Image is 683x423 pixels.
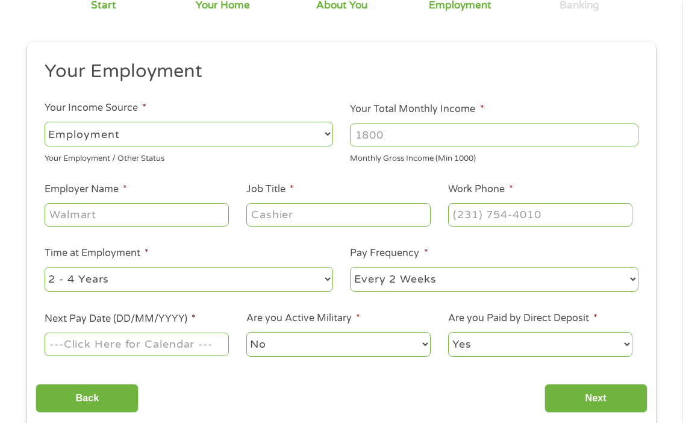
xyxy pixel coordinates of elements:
[45,247,149,260] label: Time at Employment
[45,102,146,114] label: Your Income Source
[448,312,597,325] label: Are you Paid by Direct Deposit
[45,149,333,165] div: Your Employment / Other Status
[246,312,360,325] label: Are you Active Military
[350,247,428,260] label: Pay Frequency
[350,149,638,165] div: Monthly Gross Income (Min 1000)
[45,203,229,226] input: Walmart
[350,103,484,116] label: Your Total Monthly Income
[246,203,431,226] input: Cashier
[45,333,229,356] input: ---Click Here for Calendar ---
[544,384,647,413] input: Next
[448,203,632,226] input: (231) 754-4010
[246,183,294,196] label: Job Title
[45,313,196,325] label: Next Pay Date (DD/MM/YYYY)
[350,124,638,146] input: 1800
[45,60,630,84] h2: Your Employment
[36,384,139,413] input: Back
[45,183,127,196] label: Employer Name
[448,183,513,196] label: Work Phone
